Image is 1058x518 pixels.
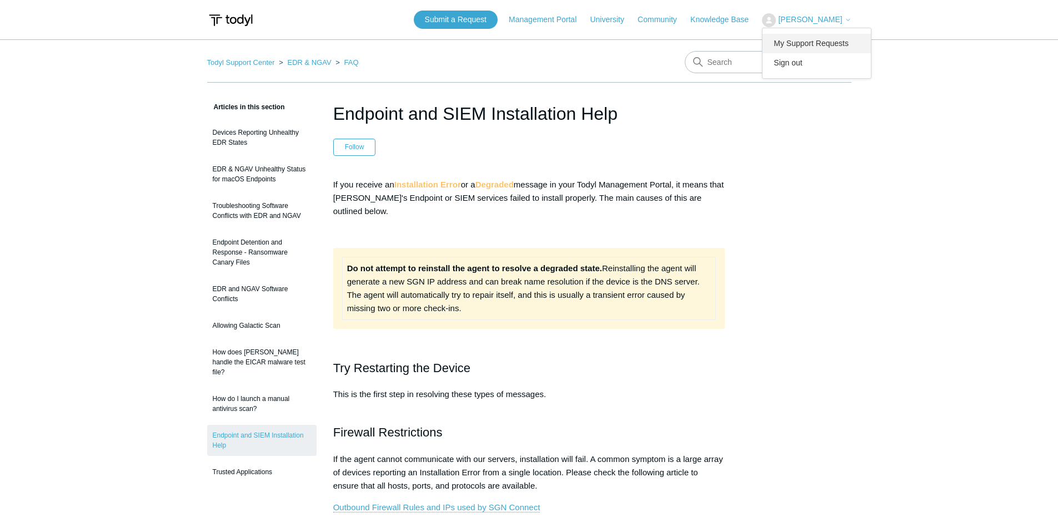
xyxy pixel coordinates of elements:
[207,159,317,190] a: EDR & NGAV Unhealthy Status for macOS Endpoints
[638,14,688,26] a: Community
[333,178,725,218] p: If you receive an or a message in your Todyl Management Portal, it means that [PERSON_NAME]'s End...
[207,425,317,456] a: Endpoint and SIEM Installation Help
[509,14,588,26] a: Management Portal
[333,388,725,414] p: This is the first step in resolving these types of messages.
[207,342,317,383] a: How does [PERSON_NAME] handle the EICAR malware test file?
[763,53,871,73] a: Sign out
[207,103,285,111] span: Articles in this section
[763,34,871,53] a: My Support Requests
[394,180,461,189] strong: Installation Error
[207,195,317,226] a: Troubleshooting Software Conflicts with EDR and NGAV
[207,58,275,67] a: Todyl Support Center
[778,15,842,24] span: [PERSON_NAME]
[414,11,498,29] a: Submit a Request
[333,358,725,378] h2: Try Restarting the Device
[333,423,725,442] h2: Firewall Restrictions
[342,257,716,319] td: Reinstalling the agent will generate a new SGN IP address and can break name resolution if the de...
[590,14,635,26] a: University
[333,58,358,67] li: FAQ
[347,263,602,273] strong: Do not attempt to reinstall the agent to resolve a degraded state.
[277,58,333,67] li: EDR & NGAV
[333,100,725,127] h1: Endpoint and SIEM Installation Help
[333,502,540,512] a: Outbound Firewall Rules and IPs used by SGN Connect
[690,14,760,26] a: Knowledge Base
[333,453,725,492] p: If the agent cannot communicate with our servers, installation will fail. A common symptom is a l...
[207,122,317,153] a: Devices Reporting Unhealthy EDR States
[475,180,514,189] strong: Degraded
[333,139,376,155] button: Follow Article
[207,232,317,273] a: Endpoint Detention and Response - Ransomware Canary Files
[685,51,851,73] input: Search
[344,58,359,67] a: FAQ
[287,58,331,67] a: EDR & NGAV
[762,13,851,27] button: [PERSON_NAME]
[207,278,317,309] a: EDR and NGAV Software Conflicts
[207,58,277,67] li: Todyl Support Center
[207,10,254,31] img: Todyl Support Center Help Center home page
[207,461,317,483] a: Trusted Applications
[207,315,317,336] a: Allowing Galactic Scan
[207,388,317,419] a: How do I launch a manual antivirus scan?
